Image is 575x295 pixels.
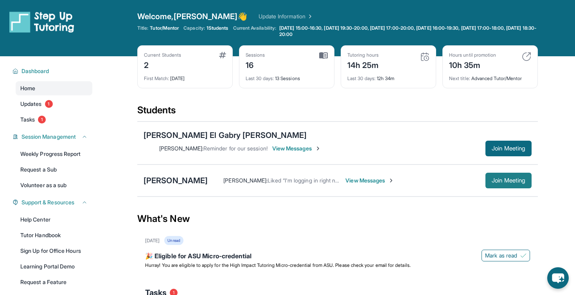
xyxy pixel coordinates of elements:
div: Hours until promotion [449,52,496,58]
div: [DATE] [144,71,226,82]
span: Updates [20,100,42,108]
div: 10h 35m [449,58,496,71]
img: logo [9,11,74,33]
span: Reminder for our session! [203,145,268,152]
span: Support & Resources [22,198,74,206]
img: Mark as read [520,252,526,259]
div: [DATE] [145,238,160,244]
div: [PERSON_NAME] El Gabry [PERSON_NAME] [144,130,307,141]
div: 14h 25m [347,58,379,71]
span: Liked “I'm logging in right now and my computer my computer is just loading up” [268,177,467,184]
a: Volunteer as a sub [16,178,92,192]
img: card [319,52,328,59]
span: [PERSON_NAME] : [159,145,203,152]
span: View Messages [345,177,394,184]
span: Tutor/Mentor [150,25,179,31]
a: Request a Sub [16,163,92,177]
a: Tutor Handbook [16,228,92,242]
a: Home [16,81,92,95]
div: Tutoring hours [347,52,379,58]
a: Request a Feature [16,275,92,289]
div: 13 Sessions [246,71,328,82]
img: Chevron Right [305,13,313,20]
span: Dashboard [22,67,49,75]
button: Join Meeting [485,141,532,156]
img: card [219,52,226,58]
a: Tasks1 [16,113,92,127]
button: chat-button [547,267,569,289]
div: 2 [144,58,181,71]
a: Weekly Progress Report [16,147,92,161]
span: 1 [38,116,46,123]
img: Chevron-Right [388,177,394,184]
a: Sign Up for Office Hours [16,244,92,258]
div: Current Students [144,52,181,58]
span: View Messages [272,145,321,152]
button: Join Meeting [485,173,532,188]
span: Home [20,84,35,92]
span: Join Meeting [492,146,525,151]
span: Next title : [449,75,470,81]
div: Students [137,104,538,121]
span: [DATE] 15:00-16:30, [DATE] 19:30-20:00, [DATE] 17:00-20:00, [DATE] 16:00-19:30, [DATE] 17:00-18:0... [279,25,536,38]
button: Session Management [18,133,88,141]
span: 1 [45,100,53,108]
div: What's New [137,202,538,236]
span: Welcome, [PERSON_NAME] 👋 [137,11,248,22]
a: Update Information [259,13,313,20]
button: Dashboard [18,67,88,75]
img: Chevron-Right [315,145,321,152]
img: card [522,52,531,61]
button: Support & Resources [18,198,88,206]
button: Mark as read [482,250,530,261]
span: Current Availability: [233,25,276,38]
img: card [420,52,429,61]
span: Capacity: [183,25,205,31]
div: 🎉 Eligible for ASU Micro-credential [145,251,530,262]
span: Title: [137,25,148,31]
div: 12h 34m [347,71,429,82]
span: Hurray! You are eligible to apply for the High Impact Tutoring Micro-credential from ASU. Please ... [145,262,411,268]
a: [DATE] 15:00-16:30, [DATE] 19:30-20:00, [DATE] 17:00-20:00, [DATE] 16:00-19:30, [DATE] 17:00-18:0... [278,25,538,38]
span: Tasks [20,116,35,123]
span: 1 Students [207,25,228,31]
span: Last 30 days : [246,75,274,81]
a: Help Center [16,213,92,227]
div: [PERSON_NAME] [144,175,208,186]
div: Advanced Tutor/Mentor [449,71,531,82]
a: Learning Portal Demo [16,259,92,274]
span: Mark as read [485,252,517,259]
span: Last 30 days : [347,75,376,81]
div: Unread [164,236,183,245]
a: Updates1 [16,97,92,111]
span: Session Management [22,133,76,141]
span: [PERSON_NAME] : [223,177,268,184]
div: Sessions [246,52,265,58]
div: 16 [246,58,265,71]
span: Join Meeting [492,178,525,183]
span: First Match : [144,75,169,81]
